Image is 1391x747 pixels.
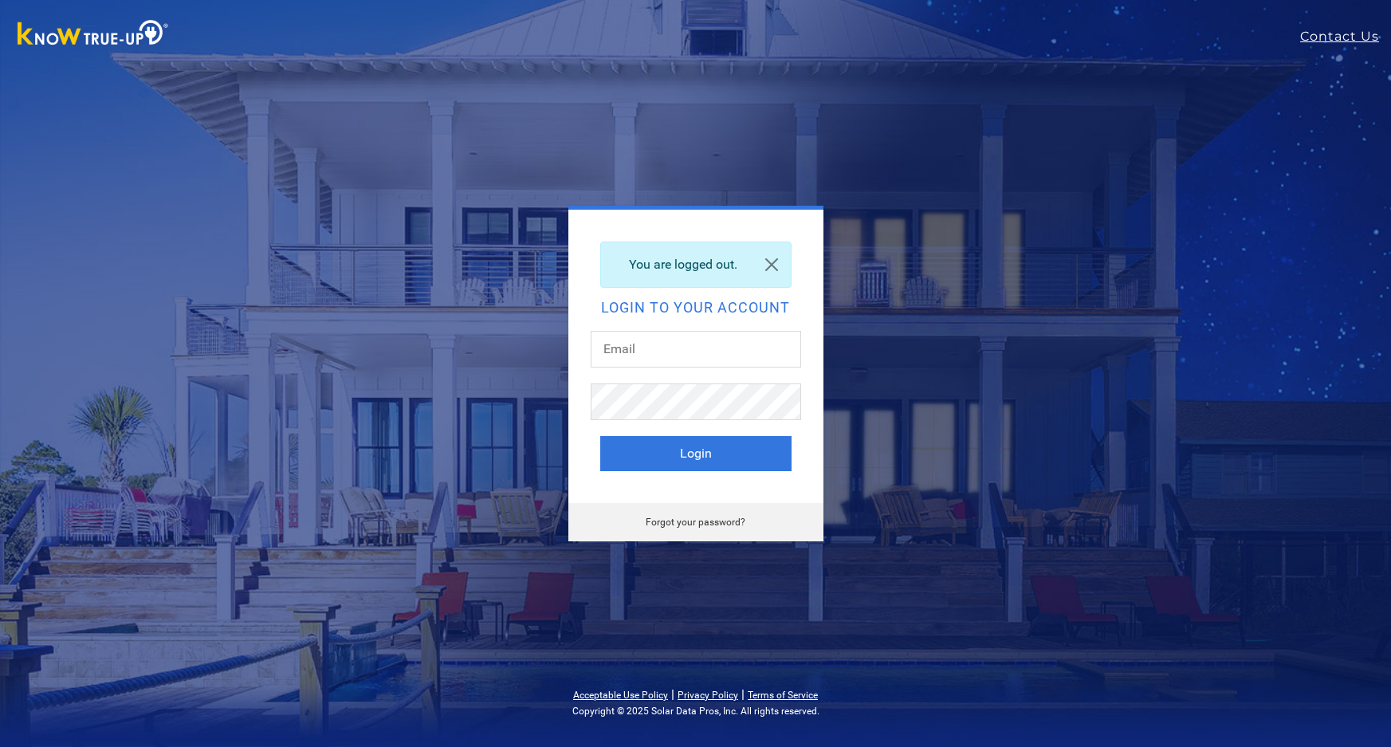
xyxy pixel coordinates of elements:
a: Acceptable Use Policy [573,690,668,701]
a: Close [752,242,791,287]
h2: Login to your account [600,301,792,315]
button: Login [600,436,792,471]
input: Email [591,331,801,368]
img: Know True-Up [10,17,177,53]
a: Contact Us [1300,27,1391,46]
span: | [741,686,745,702]
a: Terms of Service [748,690,818,701]
div: You are logged out. [600,242,792,288]
span: | [671,686,674,702]
a: Forgot your password? [646,517,745,528]
a: Privacy Policy [678,690,738,701]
